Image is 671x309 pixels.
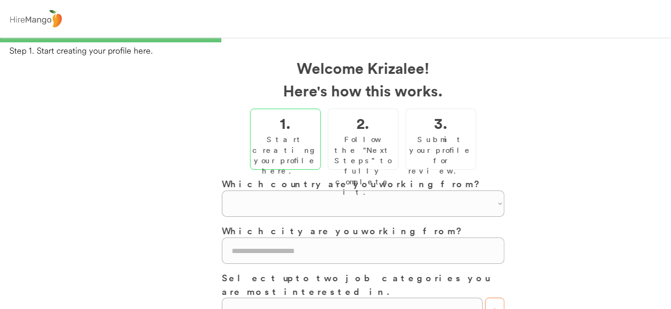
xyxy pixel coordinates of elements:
[356,111,369,134] h2: 2.
[222,271,504,298] h3: Select up to two job categories you are most interested in.
[2,38,669,42] div: 33%
[331,134,396,197] div: Follow the "Next Steps" to fully complete it.
[9,45,671,56] div: Step 1. Start creating your profile here.
[280,111,291,134] h2: 1.
[434,111,447,134] h2: 3.
[252,134,318,176] div: Start creating your profile here.
[222,224,504,238] h3: Which city are you working from?
[7,8,65,30] img: logo%20-%20hiremango%20gray.png
[222,177,504,190] h3: Which country are you working from?
[222,56,504,102] h2: Welcome Krizalee! Here's how this works.
[408,134,473,176] div: Submit your profile for review.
